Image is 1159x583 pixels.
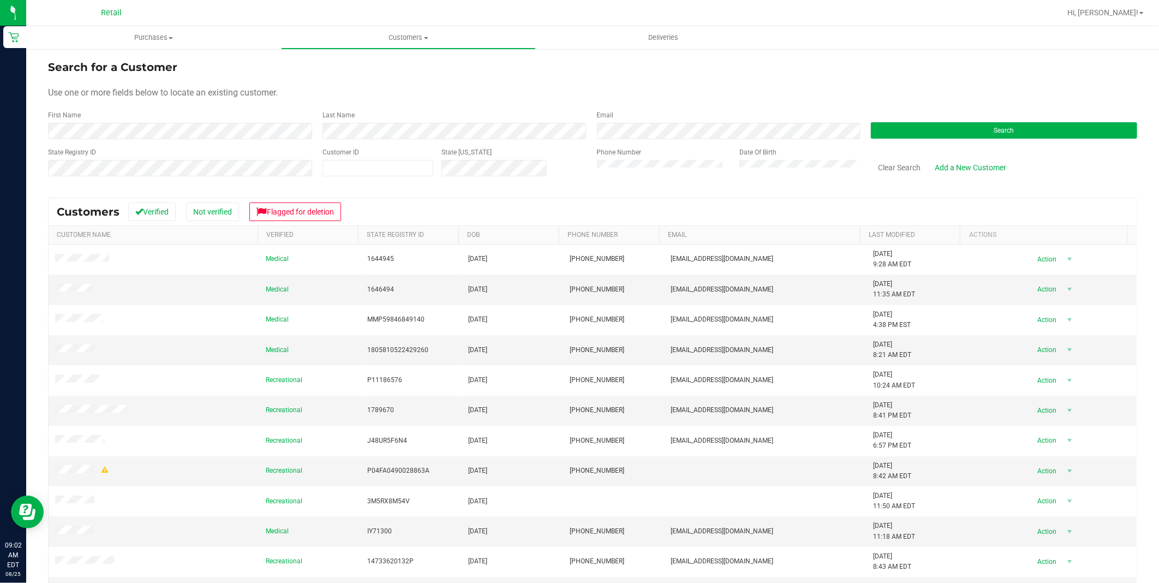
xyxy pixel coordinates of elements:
[570,556,624,567] span: [PHONE_NUMBER]
[570,254,624,264] span: [PHONE_NUMBER]
[671,436,773,446] span: [EMAIL_ADDRESS][DOMAIN_NAME]
[567,231,618,239] a: Phone Number
[570,466,624,476] span: [PHONE_NUMBER]
[266,254,289,264] span: Medical
[873,370,915,390] span: [DATE] 10:24 AM EDT
[570,345,624,355] span: [PHONE_NUMBER]
[468,526,487,537] span: [DATE]
[873,551,911,572] span: [DATE] 8:43 AM EDT
[1027,403,1063,418] span: Action
[1027,554,1063,569] span: Action
[1027,463,1063,479] span: Action
[671,526,773,537] span: [EMAIL_ADDRESS][DOMAIN_NAME]
[969,231,1124,239] div: Actions
[873,491,915,511] span: [DATE] 11:50 AM EDT
[367,284,394,295] span: 1646494
[597,147,642,157] label: Phone Number
[186,203,239,221] button: Not verified
[367,345,428,355] span: 1805810522429260
[873,310,911,330] span: [DATE] 4:38 PM EST
[570,375,624,385] span: [PHONE_NUMBER]
[367,405,394,415] span: 1789670
[266,375,302,385] span: Recreational
[8,32,19,43] inline-svg: Retail
[468,405,487,415] span: [DATE]
[928,158,1013,177] a: Add a New Customer
[101,8,122,17] span: Retail
[266,345,289,355] span: Medical
[1027,373,1063,388] span: Action
[873,400,911,421] span: [DATE] 8:41 PM EDT
[266,556,302,567] span: Recreational
[873,521,915,542] span: [DATE] 11:18 AM EDT
[468,345,487,355] span: [DATE]
[1027,252,1063,267] span: Action
[5,570,21,578] p: 08/25
[739,147,776,157] label: Date Of Birth
[1063,282,1077,297] span: select
[873,340,911,360] span: [DATE] 8:21 AM EDT
[1063,403,1077,418] span: select
[367,314,425,325] span: MMP59846849140
[48,110,81,120] label: First Name
[634,33,693,43] span: Deliveries
[1027,493,1063,509] span: Action
[1063,342,1077,358] span: select
[570,284,624,295] span: [PHONE_NUMBER]
[873,461,911,481] span: [DATE] 8:42 AM EDT
[367,466,429,476] span: P04FA0490028863A
[570,526,624,537] span: [PHONE_NUMBER]
[1027,312,1063,328] span: Action
[671,345,773,355] span: [EMAIL_ADDRESS][DOMAIN_NAME]
[671,254,773,264] span: [EMAIL_ADDRESS][DOMAIN_NAME]
[570,314,624,325] span: [PHONE_NUMBER]
[249,203,341,221] button: Flagged for deletion
[367,254,394,264] span: 1644945
[266,466,302,476] span: Recreational
[57,231,111,239] a: Customer Name
[266,496,302,507] span: Recreational
[1027,433,1063,448] span: Action
[468,496,487,507] span: [DATE]
[1067,8,1138,17] span: Hi, [PERSON_NAME]!
[873,430,911,451] span: [DATE] 6:57 PM EDT
[322,147,359,157] label: Customer ID
[281,26,536,49] a: Customers
[570,405,624,415] span: [PHONE_NUMBER]
[1063,312,1077,328] span: select
[26,26,281,49] a: Purchases
[48,147,96,157] label: State Registry ID
[1063,463,1077,479] span: select
[671,314,773,325] span: [EMAIL_ADDRESS][DOMAIN_NAME]
[467,231,480,239] a: DOB
[266,314,289,325] span: Medical
[367,556,414,567] span: 14733620132P
[873,249,911,270] span: [DATE] 9:28 AM EDT
[468,375,487,385] span: [DATE]
[671,375,773,385] span: [EMAIL_ADDRESS][DOMAIN_NAME]
[1063,554,1077,569] span: select
[48,61,177,74] span: Search for a Customer
[367,436,407,446] span: J48UR5F6N4
[367,375,402,385] span: P11186576
[26,33,281,43] span: Purchases
[11,496,44,528] iframe: Resource center
[671,556,773,567] span: [EMAIL_ADDRESS][DOMAIN_NAME]
[1063,373,1077,388] span: select
[468,436,487,446] span: [DATE]
[468,254,487,264] span: [DATE]
[1063,524,1077,539] span: select
[128,203,176,221] button: Verified
[668,231,686,239] a: Email
[536,26,791,49] a: Deliveries
[282,33,535,43] span: Customers
[671,284,773,295] span: [EMAIL_ADDRESS][DOMAIN_NAME]
[597,110,614,120] label: Email
[441,147,492,157] label: State [US_STATE]
[871,158,928,177] button: Clear Search
[873,279,915,300] span: [DATE] 11:35 AM EDT
[367,231,424,239] a: State Registry Id
[266,405,302,415] span: Recreational
[871,122,1137,139] button: Search
[1027,342,1063,358] span: Action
